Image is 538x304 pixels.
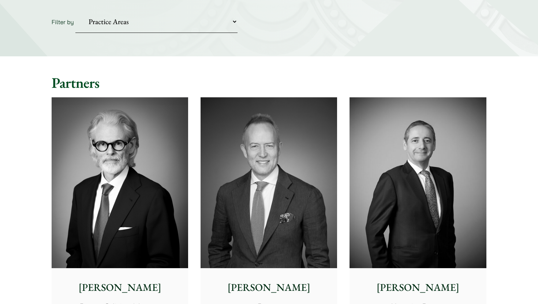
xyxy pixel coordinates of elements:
label: Filter by [52,18,74,26]
p: [PERSON_NAME] [206,280,331,295]
p: [PERSON_NAME] [57,280,182,295]
h2: Partners [52,74,486,91]
p: [PERSON_NAME] [355,280,480,295]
